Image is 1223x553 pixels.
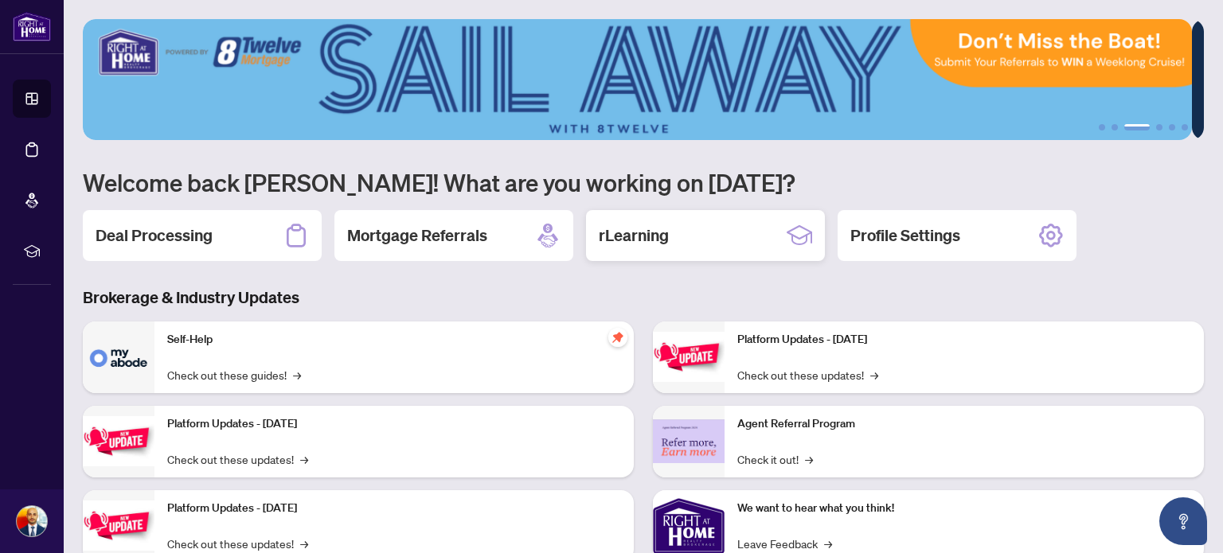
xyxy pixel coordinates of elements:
[1182,124,1188,130] button: 6
[737,366,878,384] a: Check out these updates!→
[1099,124,1105,130] button: 1
[347,224,487,247] h2: Mortgage Referrals
[167,331,621,349] p: Self-Help
[300,535,308,552] span: →
[805,450,813,468] span: →
[1124,124,1150,130] button: 3
[737,450,813,468] a: Check it out!→
[824,535,832,552] span: →
[167,366,301,384] a: Check out these guides!→
[608,328,627,347] span: pushpin
[737,331,1191,349] p: Platform Updates - [DATE]
[293,366,301,384] span: →
[850,224,960,247] h2: Profile Settings
[83,416,154,466] img: Platform Updates - September 16, 2025
[13,12,51,41] img: logo
[83,321,154,393] img: Self-Help
[737,500,1191,517] p: We want to hear what you think!
[870,366,878,384] span: →
[737,535,832,552] a: Leave Feedback→
[167,535,308,552] a: Check out these updates!→
[599,224,669,247] h2: rLearning
[1159,497,1207,545] button: Open asap
[737,415,1191,433] p: Agent Referral Program
[96,224,213,247] h2: Deal Processing
[83,500,154,551] img: Platform Updates - July 21, 2025
[1112,124,1118,130] button: 2
[17,506,47,536] img: Profile Icon
[167,415,621,433] p: Platform Updates - [DATE]
[653,332,725,382] img: Platform Updates - June 23, 2025
[83,19,1192,140] img: Slide 2
[1169,124,1175,130] button: 5
[83,286,1204,309] h3: Brokerage & Industry Updates
[653,419,725,463] img: Agent Referral Program
[167,450,308,468] a: Check out these updates!→
[1156,124,1162,130] button: 4
[83,167,1204,197] h1: Welcome back [PERSON_NAME]! What are you working on [DATE]?
[300,450,308,468] span: →
[167,500,621,517] p: Platform Updates - [DATE]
